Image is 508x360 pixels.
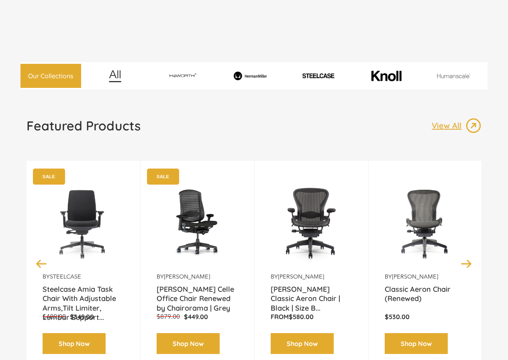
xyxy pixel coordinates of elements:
a: Shop Now [271,333,334,354]
a: Classic Aeron Chair (Renewed) [385,285,466,305]
a: Shop Now [157,333,220,354]
a: Featured Products [27,118,141,140]
img: image_10_1.png [353,70,419,82]
a: Classic Aeron Chair (Renewed) - chairorama Classic Aeron Chair (Renewed) - chairorama [385,173,466,273]
img: Amia Chair by chairorama.com [43,173,124,273]
img: Herman Miller Celle Office Chair Renewed by Chairorama | Grey - chairorama [157,173,238,273]
img: image_7_14f0750b-d084-457f-979a-a1ab9f6582c4.png [150,70,216,81]
a: Herman Miller Classic Aeron Chair | Black | Size B (Renewed) - chairorama Herman Miller Classic A... [271,173,352,273]
p: by [271,273,352,281]
img: image_8_173eb7e0-7579-41b4-bc8e-4ba0b8ba93e8.png [218,71,283,80]
img: Herman Miller Classic Aeron Chair | Black | Size B (Renewed) - chairorama [271,173,352,273]
a: Steelcase [50,273,81,280]
a: [PERSON_NAME] [392,273,438,280]
button: Next [459,256,473,271]
span: $879.00 [157,313,180,320]
a: Shop Now [385,333,448,354]
span: $349.00 [70,313,94,321]
span: $489.00 [43,313,66,320]
button: Previous [35,256,49,271]
a: [PERSON_NAME] Classic Aeron Chair | Black | Size B... [271,285,352,305]
h1: Featured Products [27,118,141,134]
span: $530.00 [385,313,410,321]
a: [PERSON_NAME] Celle Office Chair Renewed by Chairorama | Grey [157,285,238,305]
a: Herman Miller Celle Office Chair Renewed by Chairorama | Grey - chairorama Herman Miller Celle Of... [157,173,238,273]
img: Classic Aeron Chair (Renewed) - chairorama [385,173,466,273]
text: SALE [42,174,55,179]
span: $449.00 [184,313,208,321]
p: by [43,273,124,281]
a: Steelcase Amia Task Chair With Adjustable Arms,Tilt Limiter, Lumbar Support... [43,285,124,305]
a: Shop Now [43,333,106,354]
a: [PERSON_NAME] [278,273,324,280]
img: PHOTO-2024-07-09-00-53-10-removebg-preview.png [286,73,351,79]
img: image_12.png [93,70,137,82]
img: image_11.png [421,73,486,78]
a: Amia Chair by chairorama.com Renewed Amia Chair chairorama.com [43,173,124,273]
a: [PERSON_NAME] [164,273,210,280]
a: View All [432,118,481,134]
p: by [385,273,466,281]
img: image_13.png [465,118,481,134]
p: by [157,273,238,281]
p: From [271,313,352,321]
text: SALE [156,174,169,179]
span: $580.00 [289,313,314,321]
a: Our Collections [20,64,81,88]
p: View All [432,120,465,131]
